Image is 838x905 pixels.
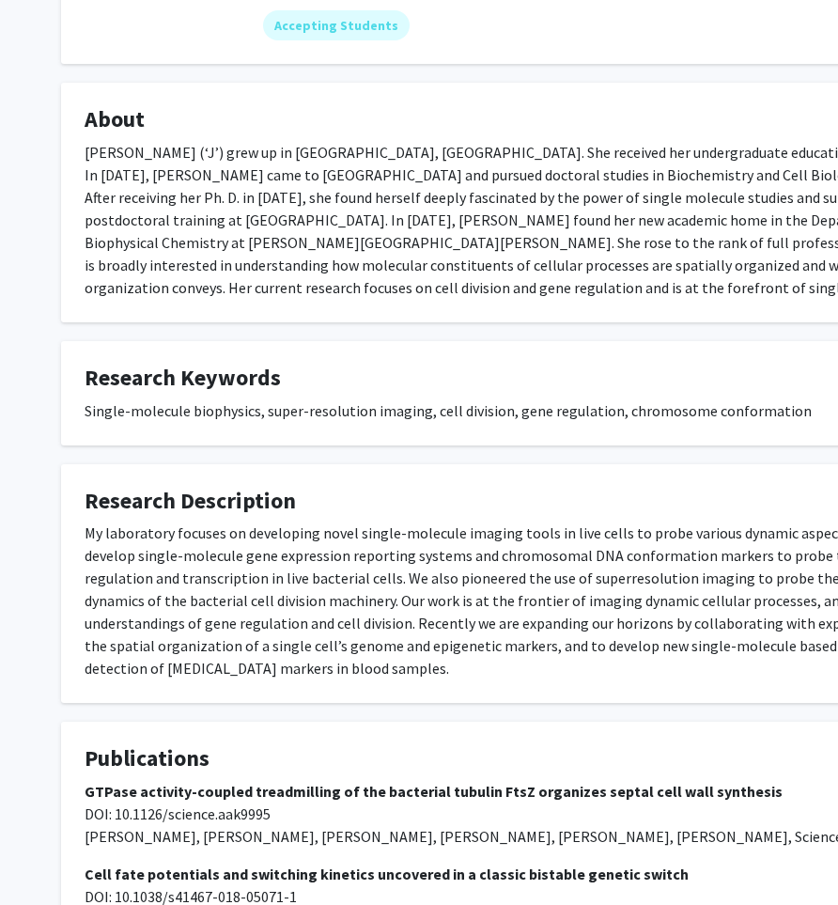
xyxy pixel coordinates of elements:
[85,865,689,883] strong: Cell fate potentials and switching kinetics uncovered in a classic bistable genetic switch
[85,804,271,823] span: DOI: 10.1126/science.aak9995
[14,820,80,891] iframe: Chat
[263,10,410,40] mat-chip: Accepting Students
[85,782,783,801] strong: GTPase activity-coupled treadmilling of the bacterial tubulin FtsZ organizes septal cell wall syn...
